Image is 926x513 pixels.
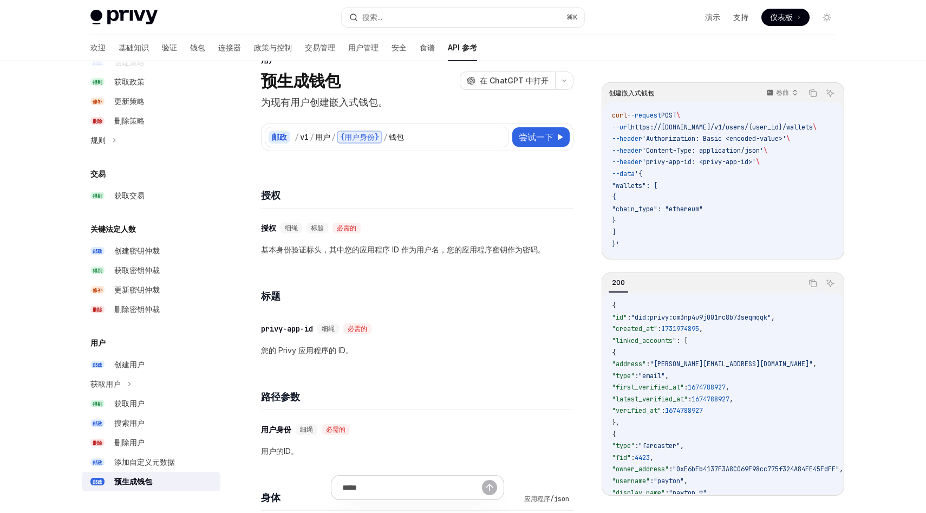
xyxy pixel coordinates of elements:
[162,35,177,61] a: 验证
[114,116,145,125] font: 删除策略
[612,453,631,462] span: "fid"
[448,43,477,52] font: API 参考
[631,313,771,322] span: "did:privy:cm3np4u9j001rc8b73seqmqqk"
[331,132,336,142] font: /
[93,479,102,485] font: 邮政
[93,268,102,274] font: 得到
[635,453,650,462] span: 4423
[631,123,813,132] span: https://[DOMAIN_NAME]/v1/users/{user_id}/wallets
[448,35,477,61] a: API 参考
[612,301,616,310] span: {
[705,12,720,22] font: 演示
[261,96,388,108] font: 为现有用户创建嵌入式钱包。
[726,383,729,392] span: ,
[761,9,810,26] a: 仪表板
[806,86,820,100] button: 复制代码块中的内容
[665,372,669,380] span: ,
[310,132,314,142] font: /
[650,453,654,462] span: ,
[612,240,619,249] span: }'
[823,276,837,290] button: 询问人工智能
[322,324,335,333] font: 细绳
[82,472,220,491] a: 邮政预生成钱包
[823,86,837,100] button: 询问人工智能
[813,123,817,132] span: \
[261,290,281,302] font: 标题
[756,158,760,166] span: \
[669,489,707,497] span: "payton ↑"
[114,77,145,86] font: 获取政策
[420,43,435,52] font: 食谱
[90,338,106,347] font: 用户
[114,399,145,408] font: 获取用户
[119,43,149,52] font: 基础知识
[261,190,281,201] font: 授权
[114,285,160,294] font: 更新密钥仲裁
[114,304,160,314] font: 删除密钥仲裁
[839,465,843,473] span: ,
[661,406,665,415] span: :
[114,96,145,106] font: 更新策略
[383,132,388,142] font: /
[566,13,573,21] font: ⌘
[729,395,733,404] span: ,
[315,132,330,142] font: 用户
[114,246,160,255] font: 创建密钥仲裁
[612,360,646,368] span: "address"
[733,12,748,23] a: 支持
[684,477,688,485] span: ,
[635,170,642,178] span: '{
[261,324,313,334] font: privy-app-id
[646,360,650,368] span: :
[612,278,625,287] font: 200
[261,346,353,355] font: 您的 Privy 应用程序的 ID。
[114,191,145,200] font: 获取交易
[733,12,748,22] font: 支持
[190,35,205,61] a: 钱包
[119,35,149,61] a: 基础知识
[638,372,665,380] span: "email"
[90,169,106,178] font: 交易
[676,111,680,120] span: \
[512,127,570,147] button: 尝试一下
[654,477,684,485] span: "payton"
[673,465,839,473] span: "0xE6bFb4137F3A8C069F98cc775f324A84FE45FdFF"
[82,72,220,92] a: 得到获取政策
[82,413,220,433] a: 邮政搜索用户
[638,441,680,450] span: "farcaster"
[612,324,657,333] span: "created_at"
[665,406,703,415] span: 1674788927
[818,9,836,26] button: 切换暗模式
[90,135,106,145] font: 规则
[680,441,684,450] span: ,
[612,430,616,439] span: {
[362,12,382,22] font: 搜索...
[114,418,145,427] font: 搜索用户
[261,446,298,456] font: 用户的ID。
[669,465,673,473] span: :
[254,43,292,52] font: 政策与控制
[285,224,298,232] font: 细绳
[300,132,309,142] font: v1
[93,248,102,254] font: 邮政
[93,440,102,446] font: 删除
[162,43,177,52] font: 验证
[661,111,676,120] span: POST
[635,441,638,450] span: :
[642,146,764,155] span: 'Content-Type: application/json'
[776,88,789,96] font: 卷曲
[650,477,654,485] span: :
[114,360,145,369] font: 创建用户
[218,35,241,61] a: 连接器
[760,84,803,102] button: 卷曲
[635,372,638,380] span: :
[93,118,102,124] font: 删除
[261,71,340,90] font: 预生成钱包
[326,425,345,434] font: 必需的
[261,425,291,434] font: 用户身份
[261,391,300,402] font: 路径参数
[392,43,407,52] font: 安全
[93,401,102,407] font: 得到
[90,379,121,388] font: 获取用户
[82,111,220,131] a: 删除删除策略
